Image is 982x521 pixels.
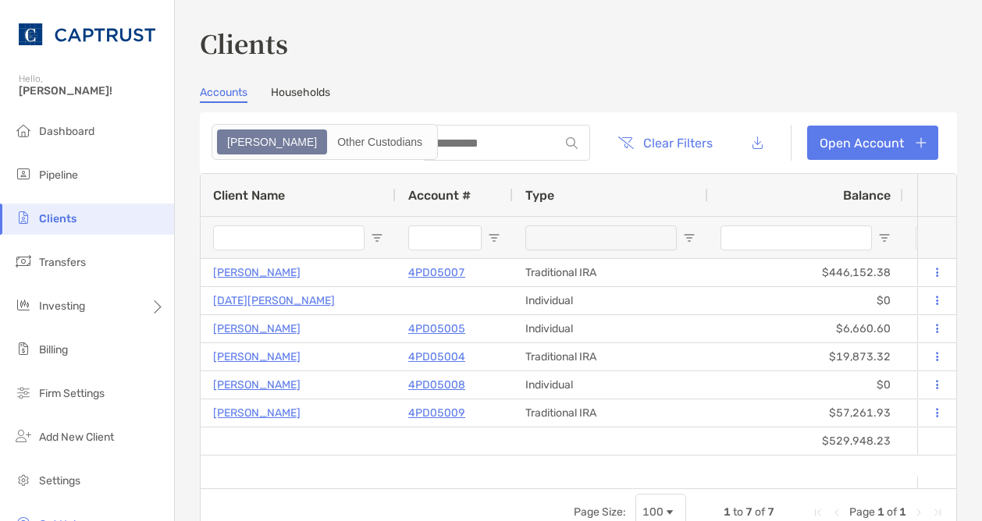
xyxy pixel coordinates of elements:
[513,371,708,399] div: Individual
[574,505,626,519] div: Page Size:
[513,259,708,286] div: Traditional IRA
[408,347,465,367] a: 4PD05004
[724,505,731,519] span: 1
[887,505,897,519] span: of
[271,86,330,103] a: Households
[513,315,708,342] div: Individual
[913,506,925,519] div: Next Page
[708,427,903,455] div: $529,948.23
[213,188,285,203] span: Client Name
[213,291,335,310] a: [DATE][PERSON_NAME]
[213,225,365,250] input: Client Name Filter Input
[812,506,824,519] div: First Page
[39,212,76,225] span: Clients
[513,343,708,370] div: Traditional IRA
[683,232,696,244] button: Open Filter Menu
[213,263,301,282] a: [PERSON_NAME]
[39,299,85,313] span: Investing
[408,225,482,250] input: Account # Filter Input
[831,506,843,519] div: Previous Page
[606,126,724,160] button: Clear Filters
[488,232,500,244] button: Open Filter Menu
[19,84,165,97] span: [PERSON_NAME]!
[39,168,78,182] span: Pipeline
[720,225,872,250] input: Balance Filter Input
[408,263,465,282] a: 4PD05007
[14,427,33,445] img: add_new_client icon
[14,252,33,271] img: transfers icon
[39,387,105,400] span: Firm Settings
[371,232,383,244] button: Open Filter Menu
[566,137,578,149] img: input icon
[219,131,326,153] div: Zoe
[39,343,68,356] span: Billing
[755,505,765,519] span: of
[39,431,114,444] span: Add New Client
[877,505,884,519] span: 1
[708,259,903,286] div: $446,152.38
[14,339,33,358] img: billing icon
[408,403,465,423] a: 4PD05009
[14,208,33,227] img: clients icon
[39,474,80,487] span: Settings
[708,315,903,342] div: $6,660.60
[899,505,906,519] span: 1
[513,287,708,314] div: Individual
[14,470,33,489] img: settings icon
[513,399,708,427] div: Traditional IRA
[642,505,664,519] div: 100
[213,319,301,338] a: [PERSON_NAME]
[408,188,471,203] span: Account #
[733,505,743,519] span: to
[14,121,33,140] img: dashboard icon
[843,188,891,203] span: Balance
[708,287,903,314] div: $0
[767,505,774,519] span: 7
[849,505,875,519] span: Page
[708,343,903,370] div: $19,873.32
[329,131,431,153] div: Other Custodians
[745,505,753,519] span: 7
[39,125,94,138] span: Dashboard
[213,347,301,367] a: [PERSON_NAME]
[408,319,465,338] a: 4PD05005
[213,403,301,423] a: [PERSON_NAME]
[200,25,957,61] h3: Clients
[708,399,903,427] div: $57,261.93
[878,232,891,244] button: Open Filter Menu
[200,86,247,103] a: Accounts
[212,124,438,160] div: segmented control
[19,6,155,62] img: CAPTRUST Logo
[708,371,903,399] div: $0
[14,165,33,183] img: pipeline icon
[525,188,554,203] span: Type
[213,375,301,395] a: [PERSON_NAME]
[931,506,944,519] div: Last Page
[807,126,938,160] a: Open Account
[39,256,86,269] span: Transfers
[14,383,33,402] img: firm-settings icon
[14,296,33,314] img: investing icon
[408,375,465,395] a: 4PD05008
